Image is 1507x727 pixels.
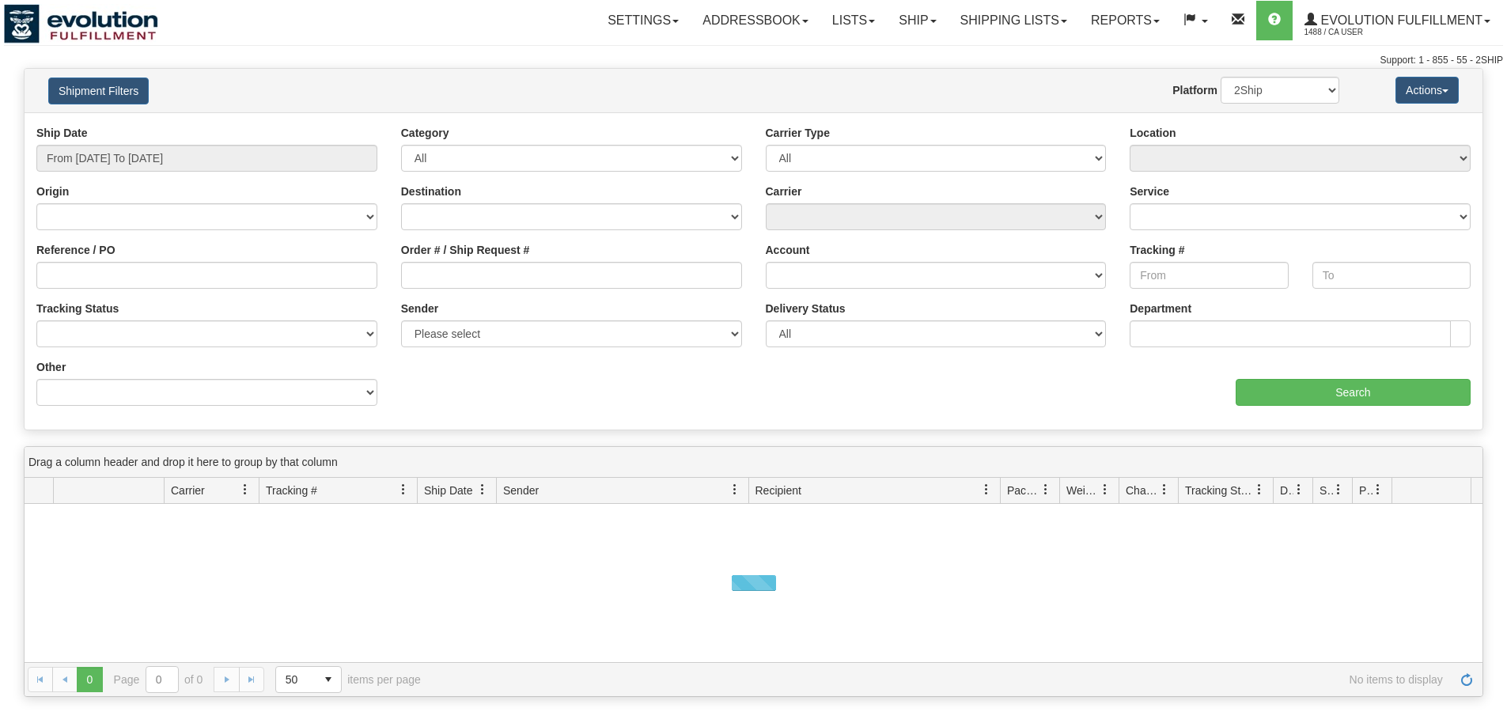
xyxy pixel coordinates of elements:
label: Department [1130,301,1191,316]
span: items per page [275,666,421,693]
img: logo1488.jpg [4,4,158,44]
a: Carrier filter column settings [232,476,259,503]
div: Support: 1 - 855 - 55 - 2SHIP [4,54,1503,67]
label: Tracking Status [36,301,119,316]
a: Ship [887,1,948,40]
label: Location [1130,125,1176,141]
a: Evolution Fulfillment 1488 / CA User [1293,1,1502,40]
span: Evolution Fulfillment [1317,13,1482,27]
a: Pickup Status filter column settings [1365,476,1392,503]
span: Weight [1066,483,1100,498]
a: Shipping lists [949,1,1079,40]
input: To [1312,262,1471,289]
iframe: chat widget [1471,282,1505,444]
label: Origin [36,184,69,199]
a: Delivery Status filter column settings [1285,476,1312,503]
button: Actions [1395,77,1459,104]
label: Sender [401,301,438,316]
span: Shipment Issues [1320,483,1333,498]
label: Carrier Type [766,125,830,141]
span: Page 0 [77,667,102,692]
label: Other [36,359,66,375]
button: Shipment Filters [48,78,149,104]
span: Packages [1007,483,1040,498]
a: Lists [820,1,887,40]
span: Page of 0 [114,666,203,693]
span: No items to display [443,673,1443,686]
a: Charge filter column settings [1151,476,1178,503]
label: Category [401,125,449,141]
label: Delivery Status [766,301,846,316]
a: Packages filter column settings [1032,476,1059,503]
span: 1488 / CA User [1304,25,1423,40]
span: select [316,667,341,692]
label: Account [766,242,810,258]
span: Pickup Status [1359,483,1373,498]
span: Tracking Status [1185,483,1254,498]
span: Tracking # [266,483,317,498]
span: Page sizes drop down [275,666,342,693]
a: Refresh [1454,667,1479,692]
input: From [1130,262,1288,289]
a: Recipient filter column settings [973,476,1000,503]
label: Order # / Ship Request # [401,242,530,258]
a: Sender filter column settings [721,476,748,503]
span: Charge [1126,483,1159,498]
label: Ship Date [36,125,88,141]
a: Reports [1079,1,1172,40]
span: Delivery Status [1280,483,1293,498]
span: Recipient [755,483,801,498]
label: Reference / PO [36,242,115,258]
div: grid grouping header [25,447,1482,478]
a: Settings [596,1,691,40]
a: Ship Date filter column settings [469,476,496,503]
label: Carrier [766,184,802,199]
input: Search [1236,379,1471,406]
label: Destination [401,184,461,199]
span: Carrier [171,483,205,498]
label: Platform [1172,82,1217,98]
label: Service [1130,184,1169,199]
span: Sender [503,483,539,498]
a: Tracking Status filter column settings [1246,476,1273,503]
label: Tracking # [1130,242,1184,258]
a: Weight filter column settings [1092,476,1119,503]
a: Tracking # filter column settings [390,476,417,503]
span: 50 [286,672,306,687]
a: Shipment Issues filter column settings [1325,476,1352,503]
span: Ship Date [424,483,472,498]
a: Addressbook [691,1,820,40]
